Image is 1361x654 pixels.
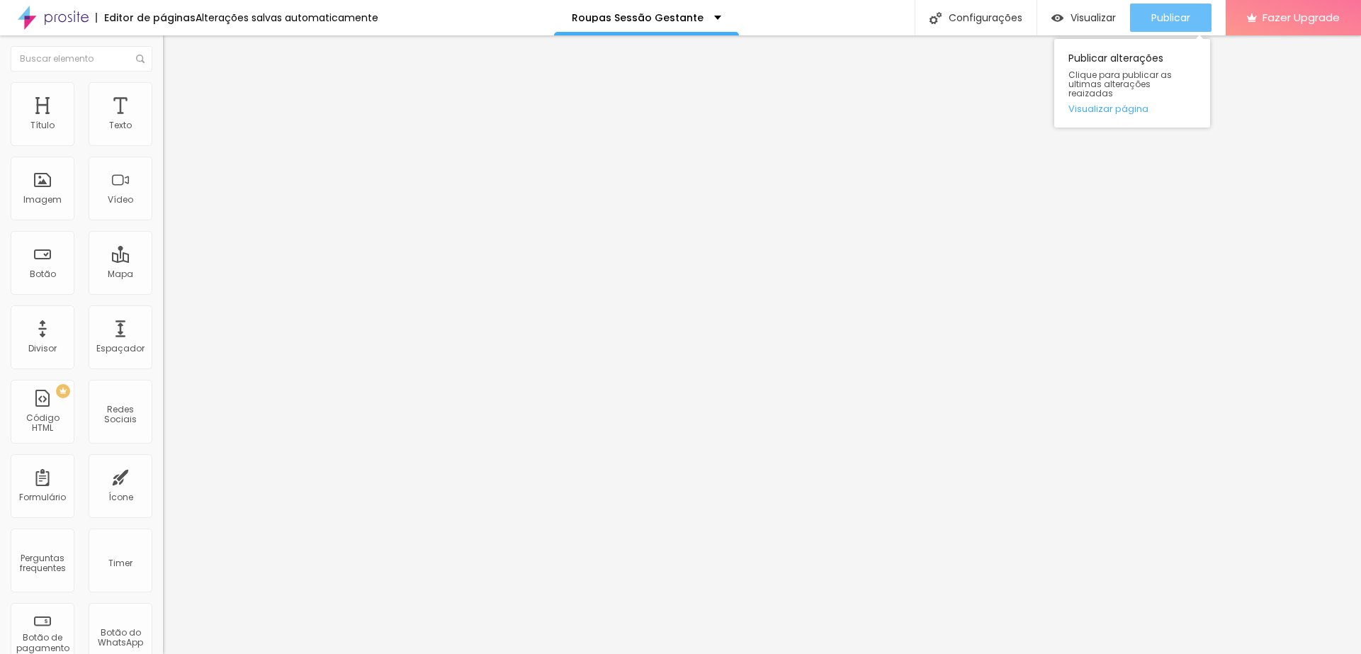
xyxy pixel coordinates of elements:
[930,12,942,24] img: Icone
[1068,104,1196,113] a: Visualizar página
[1151,12,1190,23] span: Publicar
[96,13,196,23] div: Editor de páginas
[96,344,145,354] div: Espaçador
[19,492,66,502] div: Formulário
[572,13,704,23] p: Roupas Sessão Gestante
[108,492,133,502] div: Ícone
[14,562,70,582] div: Perguntas frequentes
[1054,39,1210,128] div: Publicar alterações
[30,269,56,279] div: Botão
[163,35,1361,654] iframe: Editor
[108,195,133,205] div: Vídeo
[23,195,62,205] div: Imagem
[196,13,378,23] div: Alterações salvas automaticamente
[109,120,132,130] div: Texto
[1051,12,1063,24] img: view-1.svg
[92,413,148,434] div: Redes Sociais
[1071,12,1116,23] span: Visualizar
[28,344,57,354] div: Divisor
[1130,4,1212,32] button: Publicar
[108,269,133,279] div: Mapa
[14,633,70,653] div: Botão de pagamento
[1068,70,1196,98] span: Clique para publicar as ultimas alterações reaizadas
[136,55,145,63] img: Icone
[108,567,132,577] div: Timer
[14,413,70,434] div: Código HTML
[1037,4,1130,32] button: Visualizar
[1263,11,1340,23] span: Fazer Upgrade
[11,46,152,72] input: Buscar elemento
[30,120,55,130] div: Título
